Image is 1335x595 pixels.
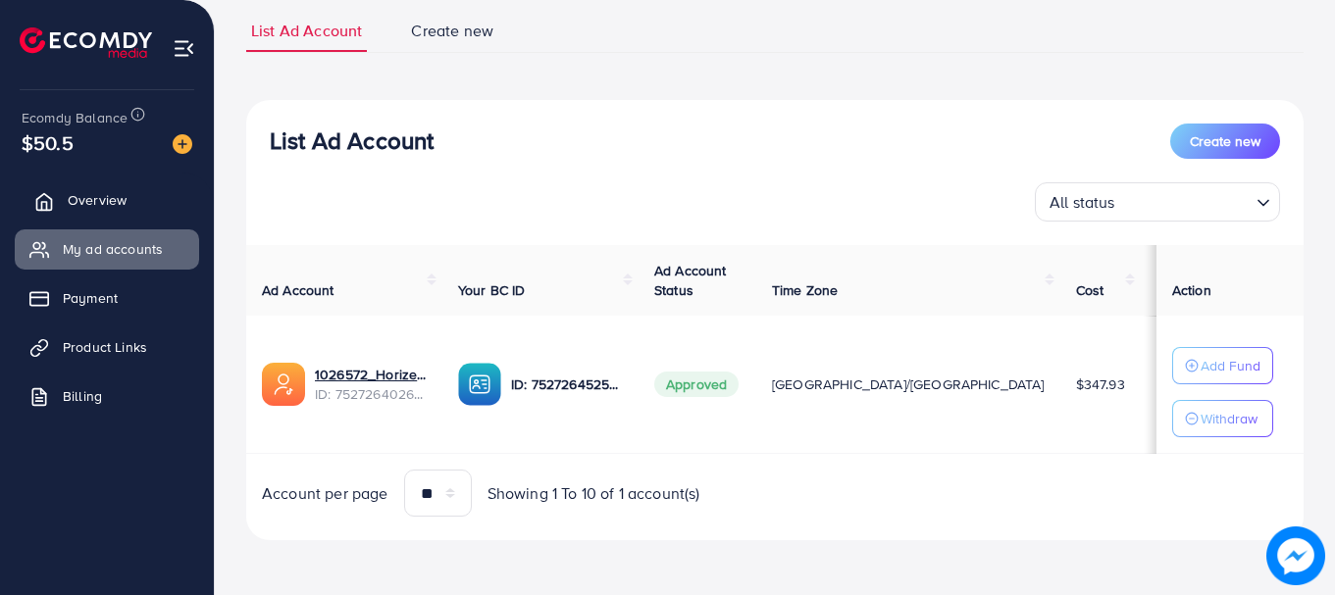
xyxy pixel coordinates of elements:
span: Showing 1 To 10 of 1 account(s) [488,482,700,505]
a: Product Links [15,327,199,367]
span: [GEOGRAPHIC_DATA]/[GEOGRAPHIC_DATA] [772,374,1045,394]
div: Search for option [1035,182,1280,222]
span: Time Zone [772,280,838,300]
a: Billing [15,376,199,416]
p: Withdraw [1201,407,1258,430]
img: image [1266,526,1325,585]
span: Account per page [262,482,388,505]
span: Create new [411,20,493,42]
span: Product Links [63,337,147,357]
p: Add Fund [1201,354,1260,377]
span: Ad Account Status [654,261,727,300]
span: $347.93 [1076,374,1125,394]
a: My ad accounts [15,229,199,269]
button: Add Fund [1172,347,1273,384]
button: Create new [1170,124,1280,159]
span: Overview [68,190,127,210]
span: Create new [1190,131,1260,151]
span: ID: 7527264026565558290 [315,384,427,404]
img: logo [20,27,152,58]
img: menu [173,37,195,60]
a: Payment [15,278,199,318]
a: 1026572_Horizen Store_1752578018180 [315,365,427,384]
span: Payment [63,288,118,308]
h3: List Ad Account [270,126,434,155]
span: Cost [1076,280,1104,300]
input: Search for option [1121,184,1249,217]
span: $50.5 [22,128,74,157]
span: Billing [63,386,102,406]
span: Action [1172,280,1211,300]
img: ic-ba-acc.ded83a64.svg [458,363,501,406]
span: List Ad Account [251,20,362,42]
span: Ecomdy Balance [22,108,128,127]
span: All status [1046,188,1119,217]
a: Overview [15,180,199,220]
span: Your BC ID [458,280,526,300]
button: Withdraw [1172,400,1273,437]
img: image [173,134,192,154]
p: ID: 7527264525683523602 [511,372,623,396]
div: <span class='underline'>1026572_Horizen Store_1752578018180</span></br>7527264026565558290 [315,365,427,405]
span: My ad accounts [63,239,163,259]
span: Ad Account [262,280,334,300]
img: ic-ads-acc.e4c84228.svg [262,363,305,406]
span: Approved [654,372,739,397]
